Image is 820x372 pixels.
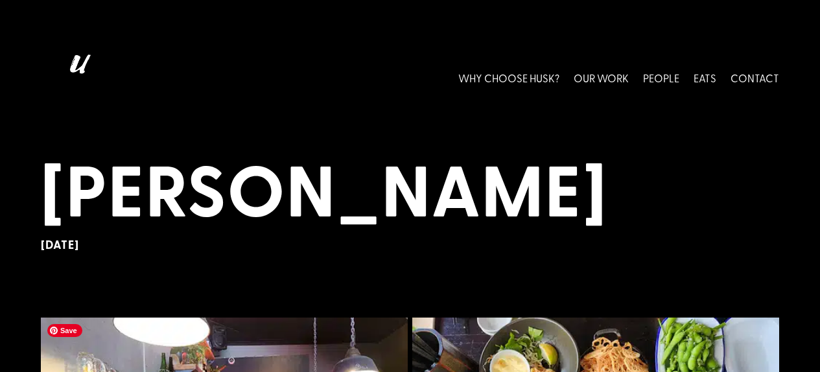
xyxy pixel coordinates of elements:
[458,49,559,107] a: WHY CHOOSE HUSK?
[41,49,112,107] img: Husk logo
[41,146,779,238] h1: [PERSON_NAME]
[41,238,779,252] h6: [DATE]
[694,49,716,107] a: EATS
[731,49,779,107] a: CONTACT
[574,49,629,107] a: OUR WORK
[643,49,679,107] a: PEOPLE
[47,324,82,337] span: Save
